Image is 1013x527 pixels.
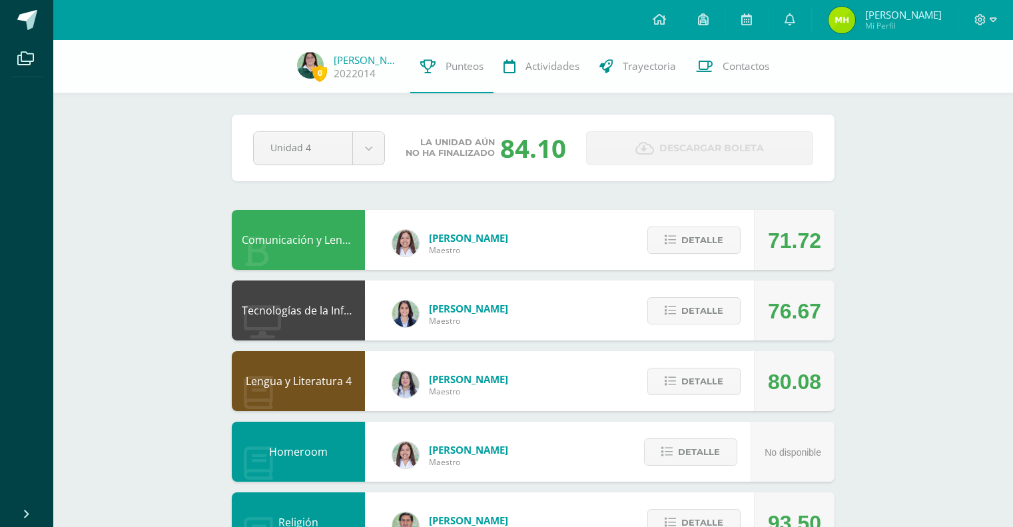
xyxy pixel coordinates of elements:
[410,40,494,93] a: Punteos
[429,386,508,397] span: Maestro
[232,422,365,482] div: Homeroom
[334,67,376,81] a: 2022014
[681,228,723,253] span: Detalle
[623,59,676,73] span: Trayectoria
[429,302,508,315] span: [PERSON_NAME]
[647,227,741,254] button: Detalle
[429,315,508,326] span: Maestro
[865,8,942,21] span: [PERSON_NAME]
[525,59,579,73] span: Actividades
[500,131,566,165] div: 84.10
[392,230,419,257] img: acecb51a315cac2de2e3deefdb732c9f.png
[681,369,723,394] span: Detalle
[659,132,764,165] span: Descargar boleta
[297,52,324,79] img: 3e3fd6e5ab412e34de53ec92eb8dbd43.png
[429,372,508,386] span: [PERSON_NAME]
[494,40,589,93] a: Actividades
[429,443,508,456] span: [PERSON_NAME]
[446,59,484,73] span: Punteos
[768,352,821,412] div: 80.08
[429,456,508,468] span: Maestro
[429,514,508,527] span: [PERSON_NAME]
[865,20,942,31] span: Mi Perfil
[686,40,779,93] a: Contactos
[232,210,365,270] div: Comunicación y Lenguaje L3 Inglés 4
[678,440,720,464] span: Detalle
[429,245,508,256] span: Maestro
[232,280,365,340] div: Tecnologías de la Información y la Comunicación 4
[647,297,741,324] button: Detalle
[392,371,419,398] img: df6a3bad71d85cf97c4a6d1acf904499.png
[392,300,419,327] img: 7489ccb779e23ff9f2c3e89c21f82ed0.png
[768,281,821,341] div: 76.67
[406,137,495,159] span: La unidad aún no ha finalizado
[232,351,365,411] div: Lengua y Literatura 4
[429,231,508,245] span: [PERSON_NAME]
[312,65,327,81] span: 0
[334,53,400,67] a: [PERSON_NAME]
[270,132,336,163] span: Unidad 4
[681,298,723,323] span: Detalle
[644,438,737,466] button: Detalle
[765,447,821,458] span: No disponible
[589,40,686,93] a: Trayectoria
[254,132,384,165] a: Unidad 4
[647,368,741,395] button: Detalle
[768,211,821,270] div: 71.72
[723,59,769,73] span: Contactos
[829,7,855,33] img: 8cfee9302e94c67f695fad48b611364c.png
[392,442,419,468] img: acecb51a315cac2de2e3deefdb732c9f.png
